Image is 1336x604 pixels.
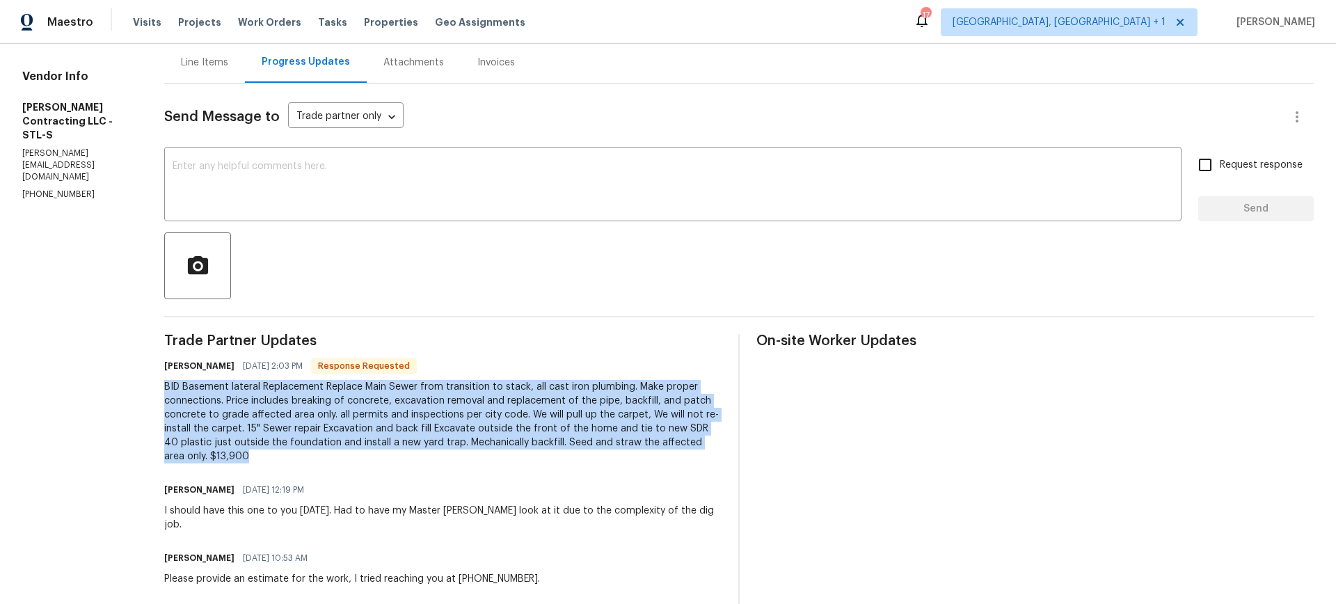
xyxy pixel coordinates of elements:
span: Tasks [318,17,347,27]
span: Geo Assignments [435,15,525,29]
p: [PERSON_NAME][EMAIL_ADDRESS][DOMAIN_NAME] [22,148,131,183]
span: [PERSON_NAME] [1231,15,1315,29]
span: On-site Worker Updates [756,334,1314,348]
span: Send Message to [164,110,280,124]
div: Attachments [383,56,444,70]
span: Maestro [47,15,93,29]
span: [DATE] 10:53 AM [243,551,308,565]
span: Visits [133,15,161,29]
span: Trade Partner Updates [164,334,722,348]
p: [PHONE_NUMBER] [22,189,131,200]
div: Please provide an estimate for the work, I tried reaching you at [PHONE_NUMBER]. [164,572,540,586]
h6: [PERSON_NAME] [164,551,234,565]
div: Progress Updates [262,55,350,69]
h4: Vendor Info [22,70,131,84]
h6: [PERSON_NAME] [164,359,234,373]
div: 17 [921,8,930,22]
div: Trade partner only [288,106,404,129]
div: BID Basement lateral Replacement Replace Main Sewer from transition to stack, all cast iron plumb... [164,380,722,463]
span: Request response [1220,158,1303,173]
div: I should have this one to you [DATE]. Had to have my Master [PERSON_NAME] look at it due to the c... [164,504,722,532]
div: Invoices [477,56,515,70]
h5: [PERSON_NAME] Contracting LLC - STL-S [22,100,131,142]
span: [GEOGRAPHIC_DATA], [GEOGRAPHIC_DATA] + 1 [953,15,1166,29]
span: Projects [178,15,221,29]
span: Response Requested [312,359,415,373]
span: Work Orders [238,15,301,29]
h6: [PERSON_NAME] [164,483,234,497]
span: [DATE] 12:19 PM [243,483,304,497]
div: Line Items [181,56,228,70]
span: [DATE] 2:03 PM [243,359,303,373]
span: Properties [364,15,418,29]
